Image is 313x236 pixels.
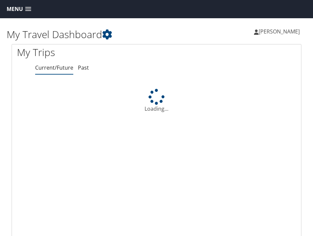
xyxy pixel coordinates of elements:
[12,89,301,113] div: Loading...
[3,4,34,15] a: Menu
[17,45,152,59] h1: My Trips
[259,28,300,35] span: [PERSON_NAME]
[7,28,156,41] h1: My Travel Dashboard
[7,6,23,12] span: Menu
[35,64,73,71] a: Current/Future
[254,22,306,41] a: [PERSON_NAME]
[78,64,89,71] a: Past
